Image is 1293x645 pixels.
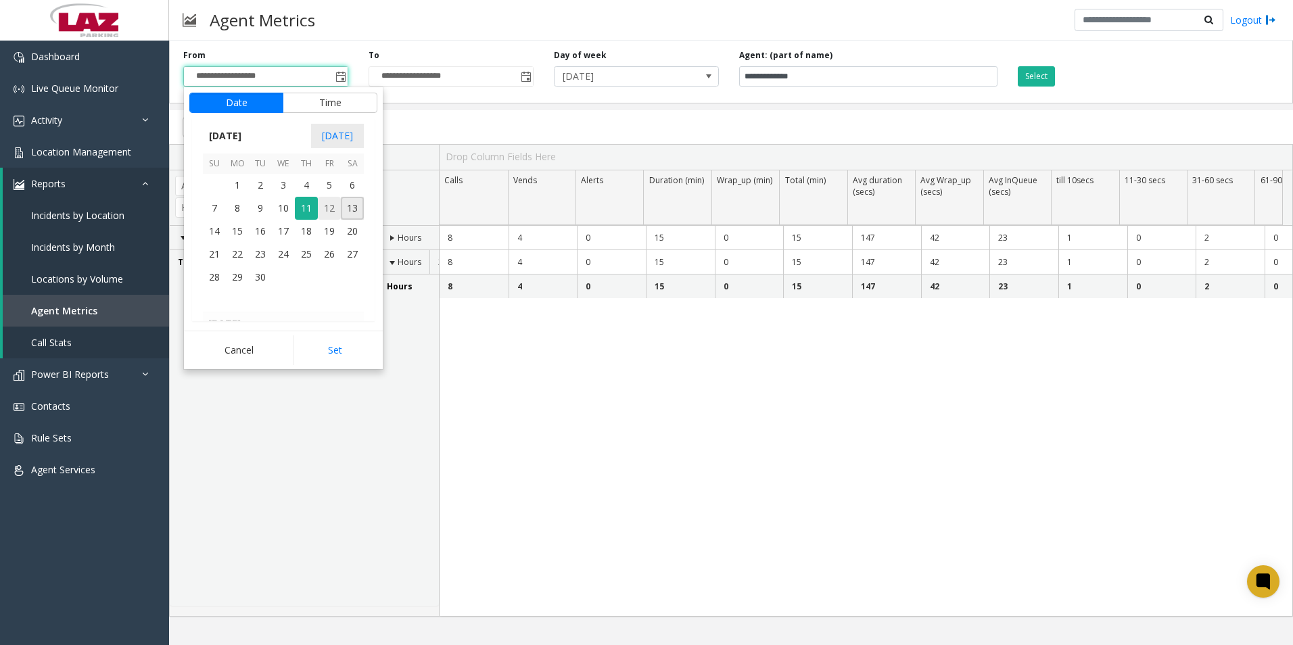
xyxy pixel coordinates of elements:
td: Thursday, September 11, 2025 [295,197,318,220]
td: 15 [646,226,715,250]
span: Dashboard [31,50,80,63]
img: logout [1265,13,1276,27]
td: 1 [1058,226,1127,250]
span: Live Queue Monitor [31,82,118,95]
td: 8 [440,250,509,274]
span: 13 [341,197,364,220]
span: Activity [31,114,62,126]
td: 15 [646,250,715,274]
span: Rule Sets [31,431,72,444]
span: 6 [341,174,364,197]
img: 'icon' [14,179,24,190]
img: 'icon' [14,116,24,126]
a: Incidents by Month [3,231,169,263]
span: till 10secs [1056,174,1094,186]
img: 'icon' [14,147,24,158]
td: Wednesday, September 3, 2025 [272,174,295,197]
td: Monday, September 22, 2025 [226,243,249,266]
img: 'icon' [14,52,24,63]
td: 0 [577,226,646,250]
th: Mo [226,153,249,174]
td: Friday, September 26, 2025 [318,243,341,266]
td: Wednesday, September 17, 2025 [272,220,295,243]
th: Fr [318,153,341,174]
span: 2 [249,174,272,197]
img: 'icon' [14,465,24,476]
td: Friday, September 12, 2025 [318,197,341,220]
span: 18 [295,220,318,243]
td: 15 [783,226,852,250]
span: Call Stats [31,336,72,349]
td: 0 [577,274,646,298]
button: Date tab [189,93,283,113]
button: Export to PDF [183,117,268,137]
button: Time tab [283,93,377,113]
td: Tuesday, September 2, 2025 [249,174,272,197]
td: 147 [852,226,921,250]
td: 1 [1058,250,1127,274]
span: [DATE] [311,124,364,148]
span: Alerts [581,174,603,186]
td: 0 [1127,274,1196,298]
label: To [369,49,379,62]
span: 30 [249,266,272,289]
span: [DATE] [555,67,686,86]
td: 0 [1127,226,1196,250]
span: 21 [203,243,226,266]
span: 25 [295,243,318,266]
img: 'icon' [14,402,24,412]
td: Saturday, September 20, 2025 [341,220,364,243]
span: 8 [226,197,249,220]
span: Reports [31,177,66,190]
td: Tuesday, September 9, 2025 [249,197,272,220]
span: Contacts [31,400,70,412]
span: 3 [272,174,295,197]
img: 'icon' [14,84,24,95]
span: Total [178,256,201,268]
td: Sunday, September 14, 2025 [203,220,226,243]
span: 11 [295,197,318,220]
span: 17 [272,220,295,243]
span: 22 [226,243,249,266]
a: Locations by Volume [3,263,169,295]
td: Friday, September 19, 2025 [318,220,341,243]
span: 27 [341,243,364,266]
td: Saturday, September 27, 2025 [341,243,364,266]
td: Sunday, September 21, 2025 [203,243,226,266]
td: Saturday, September 13, 2025 [341,197,364,220]
td: Wednesday, September 10, 2025 [272,197,295,220]
span: AgentDisplayName [175,176,299,196]
td: 8 [440,226,509,250]
td: 2 [1196,250,1265,274]
td: 0 [577,250,646,274]
span: 28 [203,266,226,289]
span: 12 [318,197,341,220]
label: From [183,49,206,62]
th: We [272,153,295,174]
td: Thursday, September 25, 2025 [295,243,318,266]
td: 23 [989,226,1058,250]
td: Tuesday, September 23, 2025 [249,243,272,266]
th: Sa [341,153,364,174]
td: Friday, September 5, 2025 [318,174,341,197]
span: Agent Metrics [31,304,97,317]
span: Wrap_up (min) [717,174,772,186]
span: Duration (min) [649,174,704,186]
span: Hours [387,281,413,292]
span: 19 [318,220,341,243]
td: 42 [921,250,990,274]
a: Call Stats [3,327,169,358]
span: Hour [175,197,236,218]
span: 14 [203,220,226,243]
span: 23 [249,243,272,266]
th: Th [295,153,318,174]
label: Agent: (part of name) [739,49,832,62]
span: 1 [226,174,249,197]
span: 10 [272,197,295,220]
span: Incidents by Location [31,209,124,222]
td: 15 [783,274,852,298]
span: Vends [513,174,537,186]
td: 0 [715,226,784,250]
a: Agent Metrics [3,295,169,327]
span: Avg Wrap_up (secs) [920,174,971,197]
